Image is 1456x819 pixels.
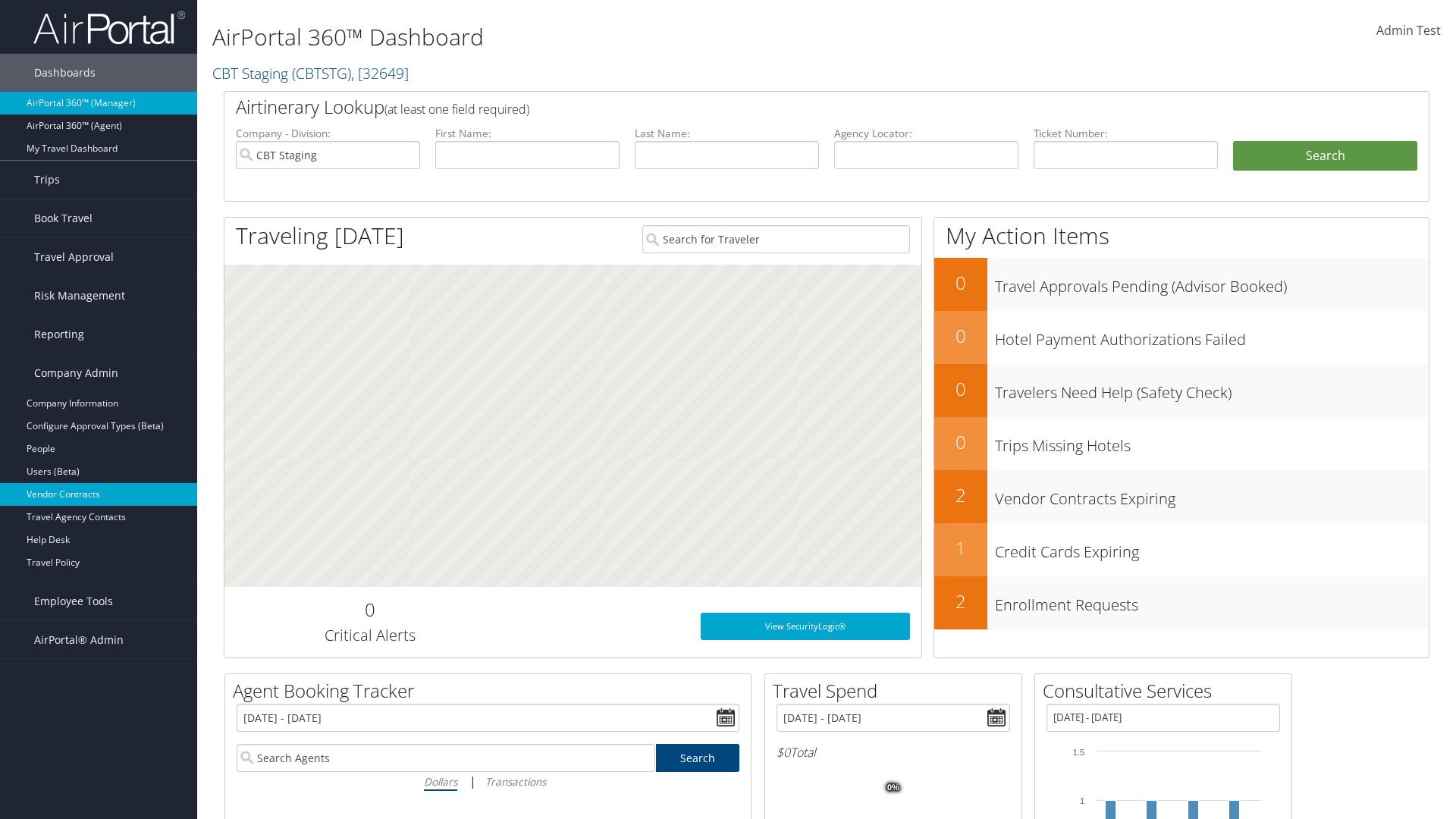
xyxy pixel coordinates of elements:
[1376,8,1441,55] a: Admin Test
[934,523,1429,576] a: 1Credit Cards Expiring
[1376,22,1441,39] span: Admin Test
[34,315,84,353] span: Reporting
[435,126,620,141] label: First Name:
[834,126,1018,141] label: Agency Locator:
[236,625,504,646] h3: Critical Alerts
[934,588,987,614] h2: 2
[777,744,790,761] span: $0
[34,277,125,315] span: Risk Management
[424,774,457,789] i: Dollars
[934,270,987,296] h2: 0
[1043,678,1291,704] h2: Consultative Services
[995,587,1429,616] h3: Enrollment Requests
[656,744,740,772] a: Search
[1034,126,1218,141] label: Ticket Number:
[995,428,1429,457] h3: Trips Missing Hotels
[934,417,1429,470] a: 0Trips Missing Hotels
[236,126,420,141] label: Company - Division:
[934,376,987,402] h2: 0
[934,576,1429,629] a: 2Enrollment Requests
[384,101,529,118] span: (at least one field required)
[934,429,987,455] h2: 0
[934,482,987,508] h2: 2
[237,744,655,772] input: Search Agents
[1233,141,1417,171] button: Search
[212,63,409,83] a: CBT Staging
[995,481,1429,510] h3: Vendor Contracts Expiring
[995,534,1429,563] h3: Credit Cards Expiring
[777,744,1010,761] h6: Total
[34,199,93,237] span: Book Travel
[934,364,1429,417] a: 0Travelers Need Help (Safety Check)
[485,774,546,789] i: Transactions
[773,678,1021,704] h2: Travel Spend
[1073,748,1084,757] tspan: 1.5
[934,323,987,349] h2: 0
[701,613,910,640] a: View SecurityLogic®
[34,238,114,276] span: Travel Approval
[351,63,409,83] span: , [ 32649 ]
[237,772,739,791] div: |
[236,94,1317,120] h2: Airtinerary Lookup
[236,220,404,252] h1: Traveling [DATE]
[1080,796,1084,805] tspan: 1
[642,225,910,253] input: Search for Traveler
[34,54,96,92] span: Dashboards
[934,535,987,561] h2: 1
[934,470,1429,523] a: 2Vendor Contracts Expiring
[995,375,1429,403] h3: Travelers Need Help (Safety Check)
[33,10,185,45] img: airportal-logo.png
[887,783,899,792] tspan: 0%
[34,161,60,199] span: Trips
[934,258,1429,311] a: 0Travel Approvals Pending (Advisor Booked)
[236,597,504,623] h2: 0
[34,621,124,659] span: AirPortal® Admin
[934,220,1429,252] h1: My Action Items
[995,268,1429,297] h3: Travel Approvals Pending (Advisor Booked)
[995,322,1429,350] h3: Hotel Payment Authorizations Failed
[292,63,351,83] span: ( CBTSTG )
[212,21,1031,53] h1: AirPortal 360™ Dashboard
[34,582,113,620] span: Employee Tools
[34,354,118,392] span: Company Admin
[635,126,819,141] label: Last Name:
[934,311,1429,364] a: 0Hotel Payment Authorizations Failed
[233,678,751,704] h2: Agent Booking Tracker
